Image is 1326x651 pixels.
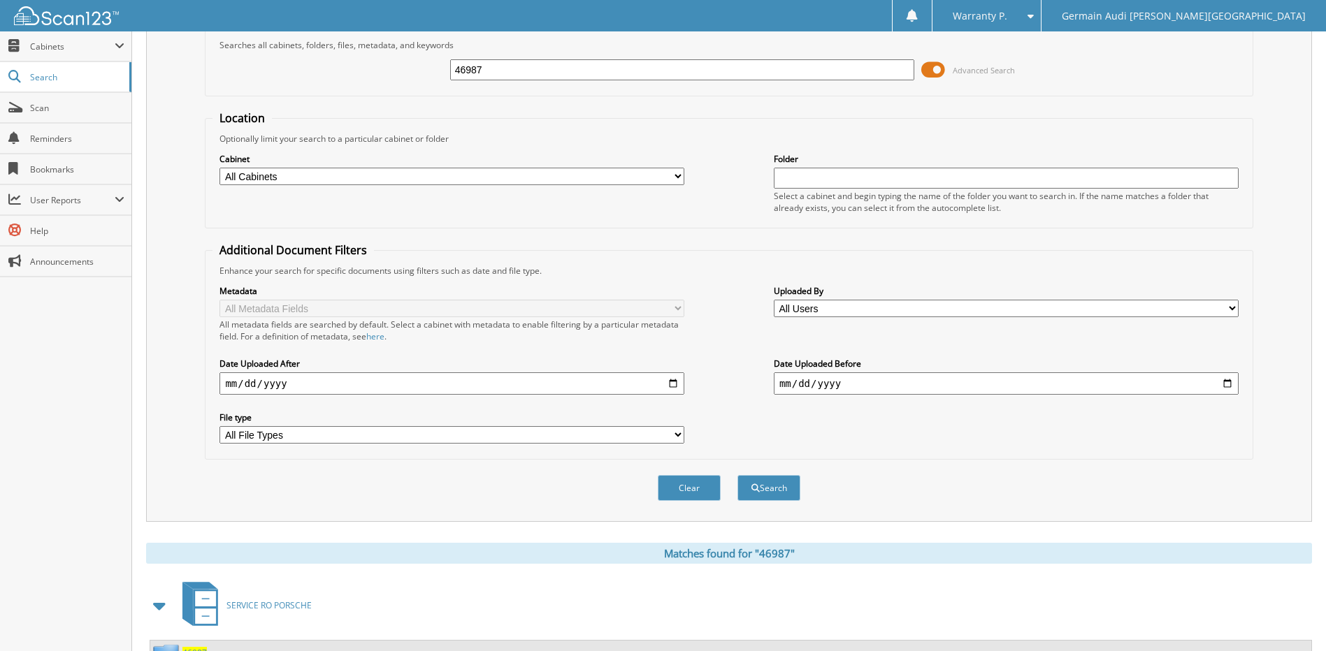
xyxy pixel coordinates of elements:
[953,65,1015,75] span: Advanced Search
[226,599,312,611] span: SERVICE RO PORSCHE
[30,225,124,237] span: Help
[174,578,312,633] a: SERVICE RO PORSCHE
[219,285,684,297] label: Metadata
[774,285,1239,297] label: Uploaded By
[774,358,1239,370] label: Date Uploaded Before
[1256,584,1326,651] iframe: Chat Widget
[219,372,684,395] input: start
[219,153,684,165] label: Cabinet
[366,330,384,342] a: here
[774,372,1239,395] input: end
[30,102,124,114] span: Scan
[30,133,124,145] span: Reminders
[219,358,684,370] label: Date Uploaded After
[774,153,1239,165] label: Folder
[219,411,684,423] label: File type
[212,265,1245,277] div: Enhance your search for specific documents using filters such as date and file type.
[212,242,374,258] legend: Additional Document Filters
[146,543,1312,564] div: Matches found for "46987"
[953,12,1007,20] span: Warranty P.
[212,133,1245,145] div: Optionally limit your search to a particular cabinet or folder
[774,190,1239,214] div: Select a cabinet and begin typing the name of the folder you want to search in. If the name match...
[30,194,115,206] span: User Reports
[30,71,122,83] span: Search
[219,319,684,342] div: All metadata fields are searched by default. Select a cabinet with metadata to enable filtering b...
[212,39,1245,51] div: Searches all cabinets, folders, files, metadata, and keywords
[212,110,272,126] legend: Location
[737,475,800,501] button: Search
[30,163,124,175] span: Bookmarks
[658,475,721,501] button: Clear
[30,41,115,52] span: Cabinets
[30,256,124,268] span: Announcements
[1062,12,1306,20] span: Germain Audi [PERSON_NAME][GEOGRAPHIC_DATA]
[14,6,119,25] img: scan123-logo-white.svg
